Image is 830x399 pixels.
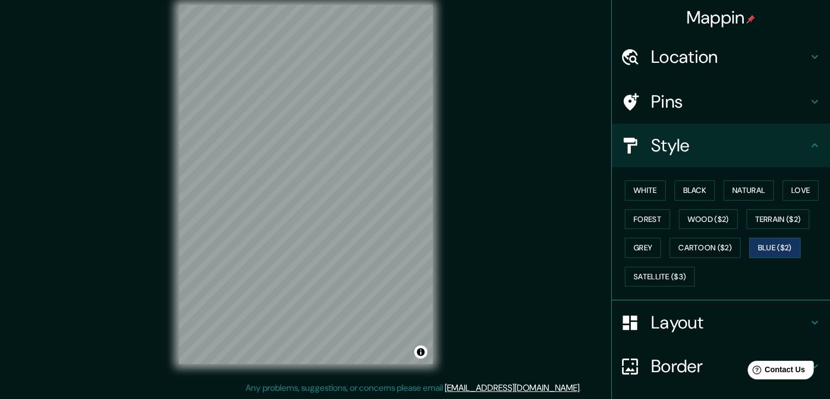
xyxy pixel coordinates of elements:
[651,355,808,377] h4: Border
[679,209,738,230] button: Wood ($2)
[625,180,666,201] button: White
[651,46,808,68] h4: Location
[612,301,830,344] div: Layout
[612,344,830,388] div: Border
[651,312,808,333] h4: Layout
[445,382,580,394] a: [EMAIL_ADDRESS][DOMAIN_NAME]
[625,238,661,258] button: Grey
[733,356,818,387] iframe: Help widget launcher
[670,238,741,258] button: Cartoon ($2)
[651,91,808,113] h4: Pins
[179,5,433,364] canvas: Map
[747,15,755,24] img: pin-icon.png
[581,382,583,395] div: .
[625,209,670,230] button: Forest
[747,209,810,230] button: Terrain ($2)
[612,124,830,167] div: Style
[783,180,819,201] button: Love
[651,134,808,156] h4: Style
[612,35,830,79] div: Location
[246,382,581,395] p: Any problems, suggestions, or concerns please email .
[749,238,801,258] button: Blue ($2)
[612,80,830,124] div: Pins
[724,180,774,201] button: Natural
[583,382,585,395] div: .
[674,180,715,201] button: Black
[686,7,756,28] h4: Mappin
[625,267,695,287] button: Satellite ($3)
[414,345,427,359] button: Toggle attribution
